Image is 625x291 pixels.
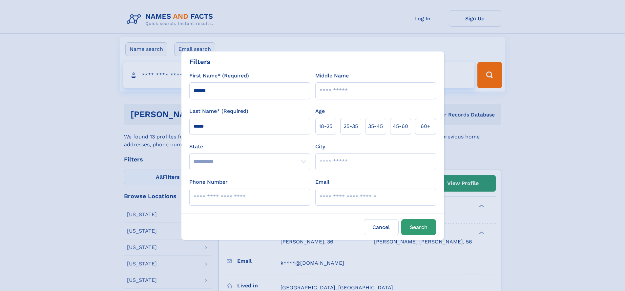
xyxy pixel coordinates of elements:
[364,219,399,235] label: Cancel
[344,122,358,130] span: 25‑35
[189,178,228,186] label: Phone Number
[189,72,249,80] label: First Name* (Required)
[401,219,436,235] button: Search
[393,122,408,130] span: 45‑60
[319,122,332,130] span: 18‑25
[315,72,349,80] label: Middle Name
[189,57,210,67] div: Filters
[315,178,329,186] label: Email
[421,122,430,130] span: 60+
[315,107,325,115] label: Age
[189,107,248,115] label: Last Name* (Required)
[189,143,310,151] label: State
[315,143,325,151] label: City
[368,122,383,130] span: 35‑45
